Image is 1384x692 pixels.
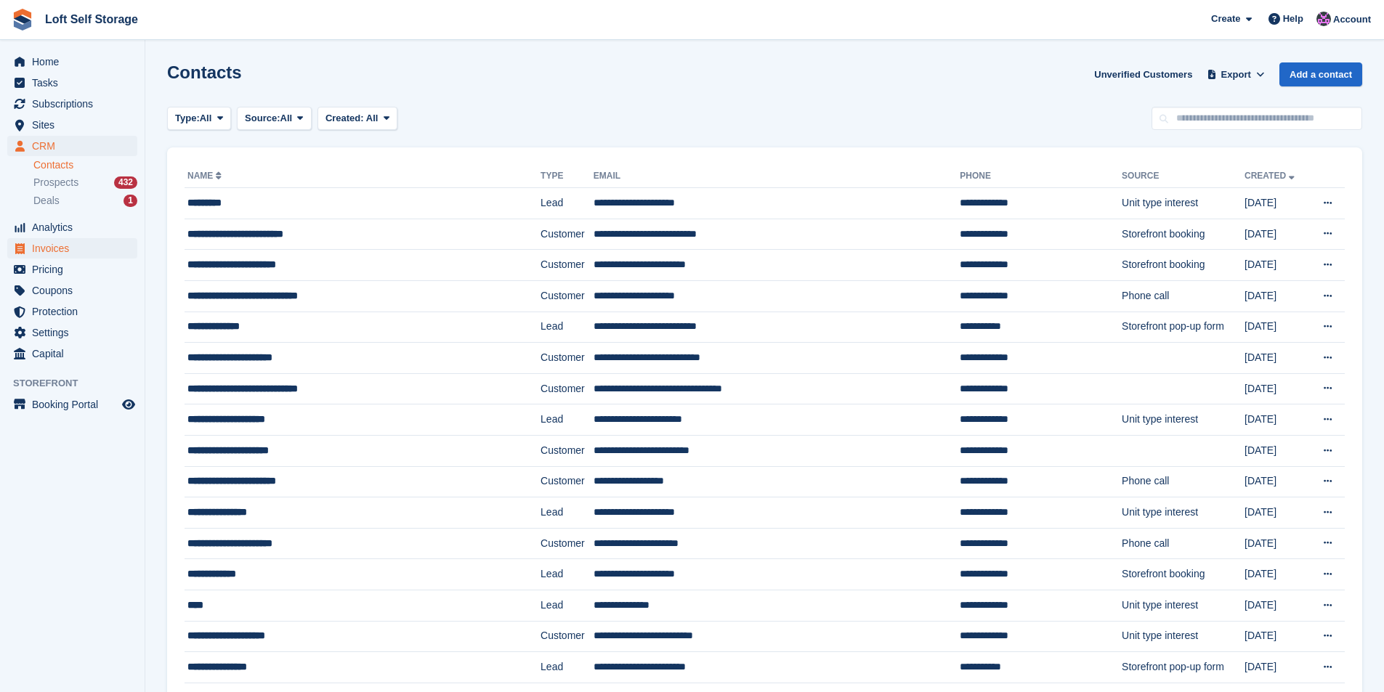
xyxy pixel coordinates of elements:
img: stora-icon-8386f47178a22dfd0bd8f6a31ec36ba5ce8667c1dd55bd0f319d3a0aa187defe.svg [12,9,33,30]
td: [DATE] [1245,528,1308,559]
td: [DATE] [1245,343,1308,374]
a: Name [187,171,224,181]
th: Email [594,165,960,188]
td: Lead [541,312,594,343]
span: Type: [175,111,200,126]
a: menu [7,394,137,415]
img: Amy Wright [1316,12,1331,26]
a: Preview store [120,396,137,413]
td: Phone call [1122,466,1245,497]
a: Created [1245,171,1298,181]
a: menu [7,52,137,72]
a: Unverified Customers [1088,62,1198,86]
span: Tasks [32,73,119,93]
span: Pricing [32,259,119,280]
a: menu [7,73,137,93]
td: Unit type interest [1122,188,1245,219]
td: [DATE] [1245,497,1308,529]
td: [DATE] [1245,652,1308,683]
a: menu [7,94,137,114]
td: Customer [541,280,594,312]
td: Unit type interest [1122,621,1245,652]
a: menu [7,136,137,156]
a: menu [7,322,137,343]
span: All [280,111,293,126]
td: [DATE] [1245,621,1308,652]
span: Coupons [32,280,119,301]
td: Unit type interest [1122,590,1245,621]
td: Unit type interest [1122,497,1245,529]
td: Storefront booking [1122,219,1245,250]
button: Export [1204,62,1268,86]
span: All [200,111,212,126]
td: Customer [541,250,594,281]
td: Lead [541,497,594,529]
span: Help [1283,12,1303,26]
td: Phone call [1122,528,1245,559]
td: [DATE] [1245,373,1308,404]
td: Customer [541,373,594,404]
span: Invoices [32,238,119,259]
h1: Contacts [167,62,242,82]
a: menu [7,343,137,364]
div: 1 [124,195,137,207]
span: Account [1333,12,1371,27]
button: Created: All [317,107,397,131]
span: CRM [32,136,119,156]
td: [DATE] [1245,219,1308,250]
td: Customer [541,343,594,374]
span: Subscriptions [32,94,119,114]
td: [DATE] [1245,404,1308,436]
td: Lead [541,404,594,436]
a: menu [7,280,137,301]
td: Storefront booking [1122,250,1245,281]
span: Sites [32,115,119,135]
td: Phone call [1122,280,1245,312]
td: Storefront pop-up form [1122,312,1245,343]
td: Unit type interest [1122,404,1245,436]
td: Customer [541,219,594,250]
td: [DATE] [1245,312,1308,343]
span: Analytics [32,217,119,237]
span: All [366,113,379,123]
a: Prospects 432 [33,175,137,190]
td: Lead [541,590,594,621]
td: [DATE] [1245,280,1308,312]
td: Customer [541,621,594,652]
td: [DATE] [1245,590,1308,621]
span: Storefront [13,376,145,391]
span: Settings [32,322,119,343]
span: Capital [32,343,119,364]
a: menu [7,238,137,259]
td: [DATE] [1245,435,1308,466]
span: Booking Portal [32,394,119,415]
td: Storefront pop-up form [1122,652,1245,683]
div: 432 [114,176,137,189]
td: [DATE] [1245,188,1308,219]
td: Lead [541,188,594,219]
span: Prospects [33,176,78,190]
a: menu [7,115,137,135]
td: Storefront booking [1122,559,1245,590]
td: Customer [541,528,594,559]
span: Source: [245,111,280,126]
a: Add a contact [1279,62,1362,86]
a: menu [7,259,137,280]
a: menu [7,301,137,322]
span: Protection [32,301,119,322]
a: Contacts [33,158,137,172]
td: Lead [541,652,594,683]
a: Deals 1 [33,193,137,208]
td: Customer [541,435,594,466]
td: [DATE] [1245,250,1308,281]
td: [DATE] [1245,466,1308,497]
th: Source [1122,165,1245,188]
span: Created: [325,113,364,123]
span: Create [1211,12,1240,26]
button: Source: All [237,107,312,131]
th: Phone [960,165,1122,188]
a: menu [7,217,137,237]
th: Type [541,165,594,188]
span: Deals [33,194,60,208]
span: Home [32,52,119,72]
